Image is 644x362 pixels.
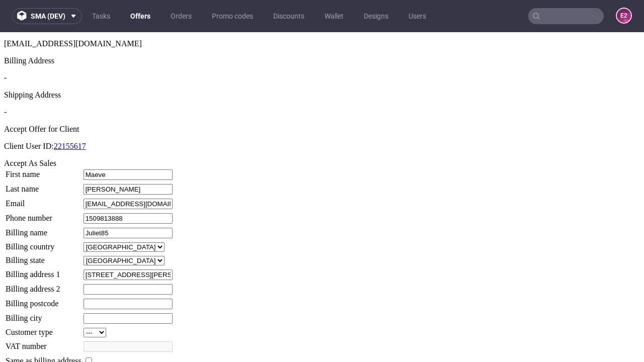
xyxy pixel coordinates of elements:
[31,13,65,20] span: sma (dev)
[318,8,350,24] a: Wallet
[5,309,82,320] td: VAT number
[5,180,82,192] td: Phone number
[86,8,116,24] a: Tasks
[4,41,7,50] span: -
[5,266,82,278] td: Billing postcode
[5,151,82,163] td: Last name
[4,127,640,136] div: Accept As Sales
[5,281,82,292] td: Billing city
[5,195,82,207] td: Billing name
[4,7,142,16] span: [EMAIL_ADDRESS][DOMAIN_NAME]
[5,251,82,263] td: Billing address 2
[4,93,640,102] div: Accept Offer for Client
[206,8,259,24] a: Promo codes
[4,75,7,84] span: -
[617,9,631,23] figcaption: e2
[165,8,198,24] a: Orders
[5,223,82,234] td: Billing state
[5,210,82,220] td: Billing country
[358,8,394,24] a: Designs
[124,8,156,24] a: Offers
[54,110,86,118] a: 22155617
[5,323,82,334] td: Same as billing address
[12,8,82,24] button: sma (dev)
[5,237,82,248] td: Billing address 1
[4,58,640,67] div: Shipping Address
[5,166,82,177] td: Email
[403,8,432,24] a: Users
[5,137,82,148] td: First name
[4,110,640,119] p: Client User ID:
[4,24,640,33] div: Billing Address
[267,8,310,24] a: Discounts
[5,295,82,306] td: Customer type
